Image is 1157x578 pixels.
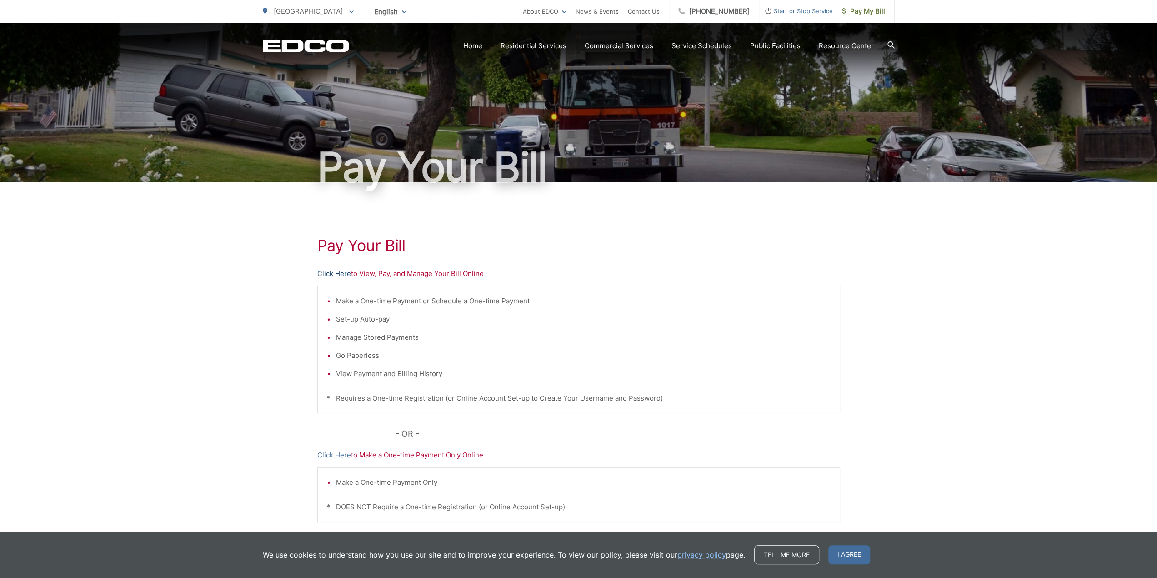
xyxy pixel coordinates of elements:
[336,368,831,379] li: View Payment and Billing History
[263,549,745,560] p: We use cookies to understand how you use our site and to improve your experience. To view our pol...
[585,40,653,51] a: Commercial Services
[501,40,566,51] a: Residential Services
[317,268,840,279] p: to View, Pay, and Manage Your Bill Online
[677,549,726,560] a: privacy policy
[336,477,831,488] li: Make a One-time Payment Only
[274,7,343,15] span: [GEOGRAPHIC_DATA]
[367,4,413,20] span: English
[828,545,870,564] span: I agree
[317,236,840,255] h1: Pay Your Bill
[336,350,831,361] li: Go Paperless
[750,40,801,51] a: Public Facilities
[317,450,351,461] a: Click Here
[327,502,831,513] p: * DOES NOT Require a One-time Registration (or Online Account Set-up)
[327,393,831,404] p: * Requires a One-time Registration (or Online Account Set-up to Create Your Username and Password)
[336,314,831,325] li: Set-up Auto-pay
[317,450,840,461] p: to Make a One-time Payment Only Online
[819,40,874,51] a: Resource Center
[317,268,351,279] a: Click Here
[671,40,732,51] a: Service Schedules
[523,6,566,17] a: About EDCO
[396,427,840,441] p: - OR -
[463,40,482,51] a: Home
[263,145,895,190] h1: Pay Your Bill
[754,545,819,564] a: Tell me more
[336,296,831,307] li: Make a One-time Payment or Schedule a One-time Payment
[263,40,349,52] a: EDCD logo. Return to the homepage.
[628,6,660,17] a: Contact Us
[336,332,831,343] li: Manage Stored Payments
[576,6,619,17] a: News & Events
[842,6,885,17] span: Pay My Bill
